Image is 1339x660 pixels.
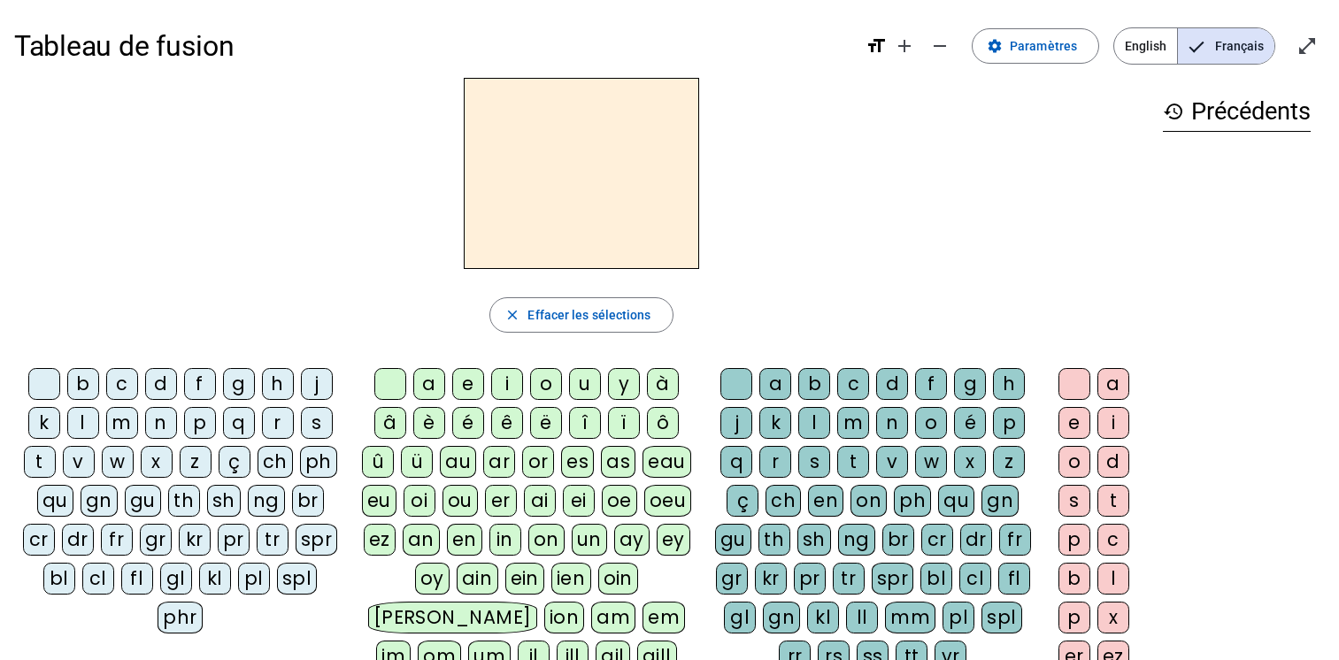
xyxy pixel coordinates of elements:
div: ar [483,446,515,478]
div: gl [160,563,192,595]
div: t [837,446,869,478]
div: t [24,446,56,478]
div: spl [981,602,1022,633]
div: br [882,524,914,556]
div: a [413,368,445,400]
div: ez [364,524,396,556]
button: Diminuer la taille de la police [922,28,958,64]
div: ph [300,446,337,478]
div: ien [551,563,591,595]
div: or [522,446,554,478]
div: o [915,407,947,439]
div: e [452,368,484,400]
div: cl [82,563,114,595]
span: Paramètres [1010,35,1077,57]
div: qu [938,485,974,517]
div: tr [833,563,865,595]
div: br [292,485,324,517]
div: gn [981,485,1019,517]
div: kl [807,602,839,633]
div: spr [296,524,338,556]
div: s [301,407,333,439]
div: as [601,446,635,478]
div: mm [885,602,935,633]
mat-icon: format_size [866,35,887,57]
div: phr [158,602,203,633]
div: th [168,485,200,517]
span: Français [1178,28,1274,64]
mat-button-toggle-group: Language selection [1113,27,1275,65]
div: è [413,407,445,439]
div: gr [716,563,748,595]
div: fl [998,563,1030,595]
div: q [223,407,255,439]
div: b [67,368,99,400]
div: à [647,368,679,400]
div: tr [257,524,289,556]
div: eu [362,485,396,517]
div: pr [218,524,250,556]
div: ph [894,485,931,517]
div: on [850,485,887,517]
div: fr [999,524,1031,556]
div: e [1058,407,1090,439]
div: p [184,407,216,439]
div: x [1097,602,1129,633]
div: pl [943,602,974,633]
div: n [145,407,177,439]
div: l [798,407,830,439]
div: j [301,368,333,400]
div: ng [248,485,285,517]
div: â [374,407,406,439]
div: gu [125,485,161,517]
div: i [491,368,523,400]
div: q [720,446,752,478]
div: k [759,407,791,439]
div: ch [258,446,293,478]
div: bl [920,563,952,595]
div: [PERSON_NAME] [368,602,537,633]
div: spr [872,563,914,595]
div: ein [505,563,545,595]
div: i [1097,407,1129,439]
div: pr [794,563,826,595]
div: ch [766,485,801,517]
div: g [223,368,255,400]
div: x [141,446,173,478]
mat-icon: history [1163,101,1184,122]
div: kl [199,563,231,595]
div: v [876,446,908,478]
span: English [1114,28,1177,64]
div: t [1097,485,1129,517]
div: n [876,407,908,439]
div: ay [614,524,650,556]
div: r [759,446,791,478]
div: un [572,524,607,556]
div: g [954,368,986,400]
mat-icon: close [504,307,520,323]
div: é [954,407,986,439]
div: s [1058,485,1090,517]
div: a [759,368,791,400]
div: dr [62,524,94,556]
mat-icon: add [894,35,915,57]
div: f [915,368,947,400]
div: k [28,407,60,439]
h3: Précédents [1163,92,1311,132]
div: f [184,368,216,400]
div: w [102,446,134,478]
div: é [452,407,484,439]
div: fr [101,524,133,556]
div: o [1058,446,1090,478]
div: oy [415,563,450,595]
div: fl [121,563,153,595]
div: er [485,485,517,517]
div: kr [179,524,211,556]
div: cl [959,563,991,595]
div: h [993,368,1025,400]
div: c [106,368,138,400]
div: sh [797,524,831,556]
div: qu [37,485,73,517]
div: gu [715,524,751,556]
div: p [1058,602,1090,633]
